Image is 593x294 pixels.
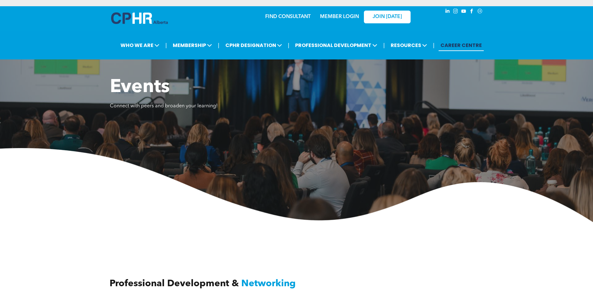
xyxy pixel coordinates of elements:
[460,8,467,16] a: youtube
[119,40,161,51] span: WHO WE ARE
[218,39,219,52] li: |
[288,39,289,52] li: |
[293,40,379,51] span: PROFESSIONAL DEVELOPMENT
[111,12,168,24] img: A blue and white logo for cp alberta
[320,14,359,19] a: MEMBER LOGIN
[110,104,218,109] span: Connect with peers and broaden your learning!
[468,8,475,16] a: facebook
[224,40,284,51] span: CPHR DESIGNATION
[439,40,484,51] a: CAREER CENTRE
[452,8,459,16] a: instagram
[383,39,385,52] li: |
[241,279,296,288] span: Networking
[265,14,311,19] a: FIND CONSULTANT
[110,78,170,97] span: Events
[433,39,435,52] li: |
[389,40,429,51] span: RESOURCES
[444,8,451,16] a: linkedin
[373,14,402,20] span: JOIN [DATE]
[110,279,239,288] span: Professional Development &
[364,11,411,23] a: JOIN [DATE]
[165,39,167,52] li: |
[171,40,214,51] span: MEMBERSHIP
[477,8,483,16] a: Social network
